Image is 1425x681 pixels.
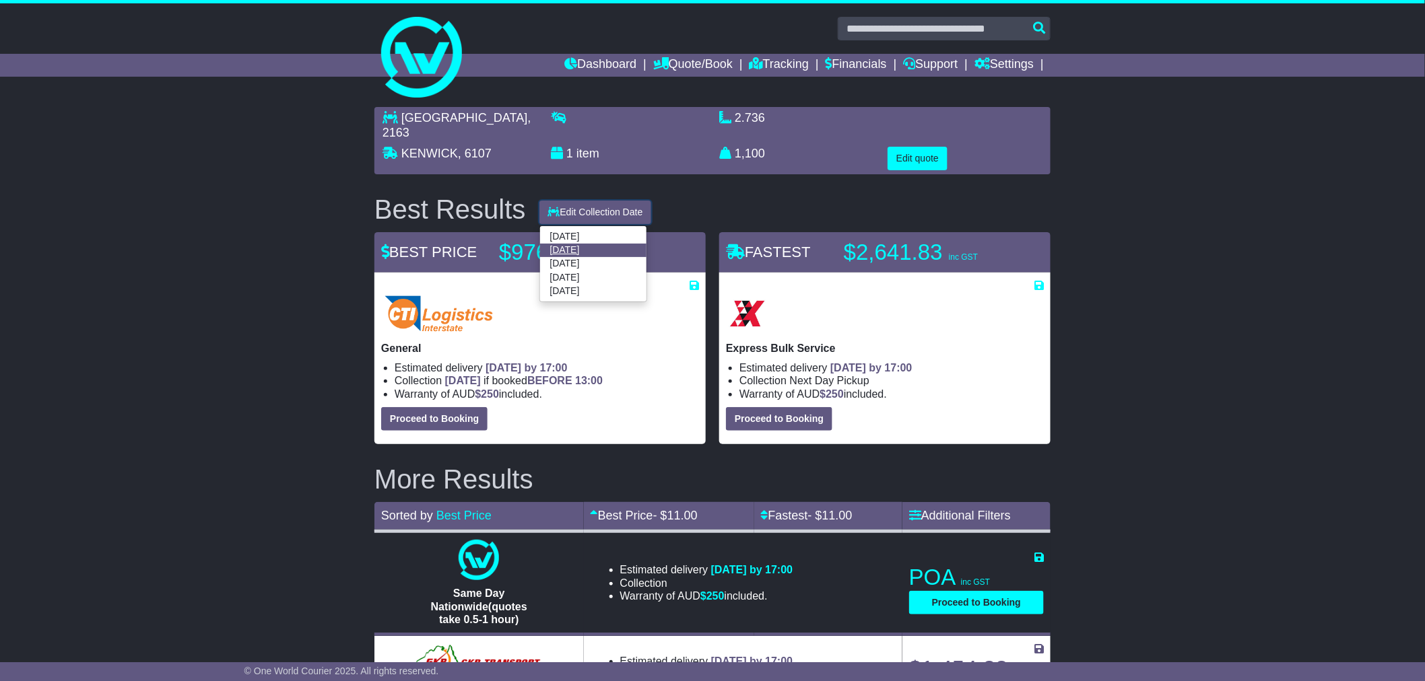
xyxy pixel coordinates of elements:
a: Quote/Book [653,54,733,77]
a: Support [904,54,958,77]
span: , 2163 [383,111,531,139]
span: [DATE] [445,375,481,386]
span: , 6107 [458,147,492,160]
button: Proceed to Booking [381,407,488,431]
button: Proceed to Booking [726,407,832,431]
span: [DATE] by 17:00 [711,655,793,667]
a: Additional Filters [909,509,1011,522]
li: Warranty of AUD included. [620,589,793,602]
li: Estimated delivery [620,563,793,576]
li: Estimated delivery [620,655,793,668]
img: One World Courier: Same Day Nationwide(quotes take 0.5-1 hour) [459,540,499,580]
p: POA [909,564,1044,591]
span: [DATE] by 17:00 [830,362,913,373]
span: inc GST [961,577,990,587]
a: [DATE] [540,271,647,284]
button: Edit quote [888,147,948,170]
span: - $ [653,509,698,522]
a: Dashboard [564,54,636,77]
span: item [576,147,599,160]
span: [GEOGRAPHIC_DATA] [401,111,527,124]
p: $976.84 [499,239,667,266]
span: Sorted by [381,509,433,522]
span: 13:00 [575,375,603,386]
span: Same Day Nationwide(quotes take 0.5-1 hour) [431,587,527,624]
p: Express Bulk Service [726,342,1044,355]
a: [DATE] [540,229,647,243]
img: CTI Logistics - Interstate: General [381,292,498,335]
span: FASTEST [726,244,811,260]
li: Estimated delivery [395,361,699,374]
a: [DATE] [540,257,647,271]
a: Financials [826,54,887,77]
a: Settings [974,54,1034,77]
span: $ [475,388,499,400]
div: Best Results [368,194,533,224]
li: Estimated delivery [739,361,1044,374]
span: [DATE] by 17:00 [711,564,793,575]
p: General [381,342,699,355]
span: $ [820,388,844,400]
span: © One World Courier 2025. All rights reserved. [244,666,439,676]
h2: More Results [374,464,1051,494]
li: Collection [620,577,793,589]
span: 2.736 [735,111,765,124]
li: Warranty of AUD included. [739,388,1044,400]
a: Best Price- $11.00 [591,509,698,522]
span: inc GST [949,252,978,262]
li: Collection [395,374,699,387]
a: Best Price [436,509,492,522]
span: if booked [445,375,603,386]
span: - $ [808,509,853,522]
span: $ [700,590,725,602]
img: Border Express: Express Bulk Service [726,292,769,335]
span: BEST PRICE [381,244,477,260]
span: 1,100 [735,147,765,160]
span: 1 [566,147,573,160]
span: 250 [706,590,725,602]
span: 11.00 [822,509,853,522]
p: $2,641.83 [844,239,1012,266]
span: BEFORE [527,375,572,386]
li: Collection [739,374,1044,387]
a: Tracking [750,54,809,77]
button: Proceed to Booking [909,591,1044,614]
span: Next Day Pickup [790,375,869,386]
span: 250 [826,388,844,400]
li: Warranty of AUD included. [395,388,699,400]
span: [DATE] by 17:00 [486,362,568,373]
button: Edit Collection Date [539,201,652,224]
span: 11.00 [667,509,698,522]
a: [DATE] [540,244,647,257]
span: 250 [481,388,499,400]
a: [DATE] [540,285,647,298]
a: Fastest- $11.00 [761,509,853,522]
span: KENWICK [401,147,458,160]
